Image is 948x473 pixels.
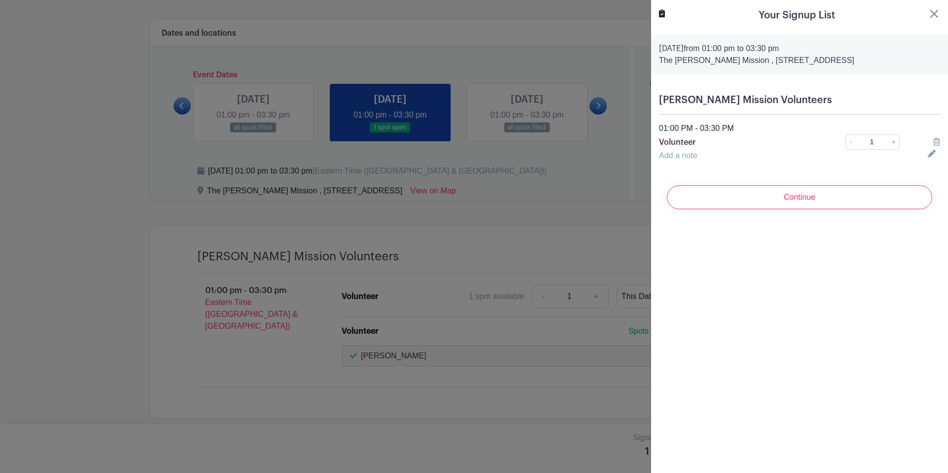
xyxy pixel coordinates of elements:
[759,8,835,23] h5: Your Signup List
[659,136,818,148] p: Volunteer
[659,55,940,66] p: The [PERSON_NAME] Mission , [STREET_ADDRESS]
[659,151,697,160] a: Add a note
[659,94,940,106] h5: [PERSON_NAME] Mission Volunteers
[928,8,940,20] button: Close
[659,45,684,53] strong: [DATE]
[888,134,900,150] a: +
[667,185,932,209] input: Continue
[845,134,856,150] a: -
[653,122,946,134] div: 01:00 PM - 03:30 PM
[659,43,940,55] p: from 01:00 pm to 03:30 pm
